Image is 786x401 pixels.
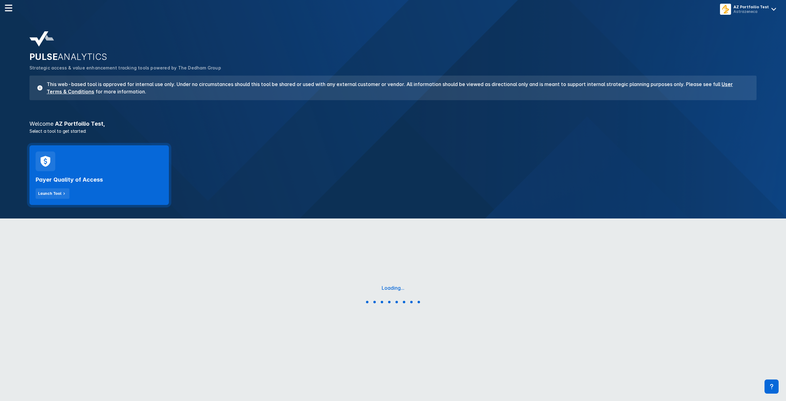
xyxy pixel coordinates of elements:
div: AZ Portfoilio Test [733,5,769,9]
button: Launch Tool [36,188,69,199]
img: menu--horizontal.svg [5,4,12,12]
div: Astrazeneca [733,9,769,14]
h2: PULSE [29,52,757,62]
span: Welcome [29,120,53,127]
a: Payer Quality of AccessLaunch Tool [29,145,169,205]
div: Loading... [382,285,404,291]
img: pulse-analytics-logo [29,31,54,47]
h3: This web-based tool is approved for internal use only. Under no circumstances should this tool be... [43,81,749,95]
div: Contact Support [765,379,779,394]
p: Select a tool to get started: [26,128,760,134]
p: Strategic access & value enhancement tracking tools powered by The Dedham Group [29,65,757,71]
h2: Payer Quality of Access [36,176,103,183]
span: ANALYTICS [58,52,107,62]
img: menu button [721,5,730,14]
h3: AZ Portfoilio Test , [26,121,760,127]
div: Launch Tool [38,191,61,196]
